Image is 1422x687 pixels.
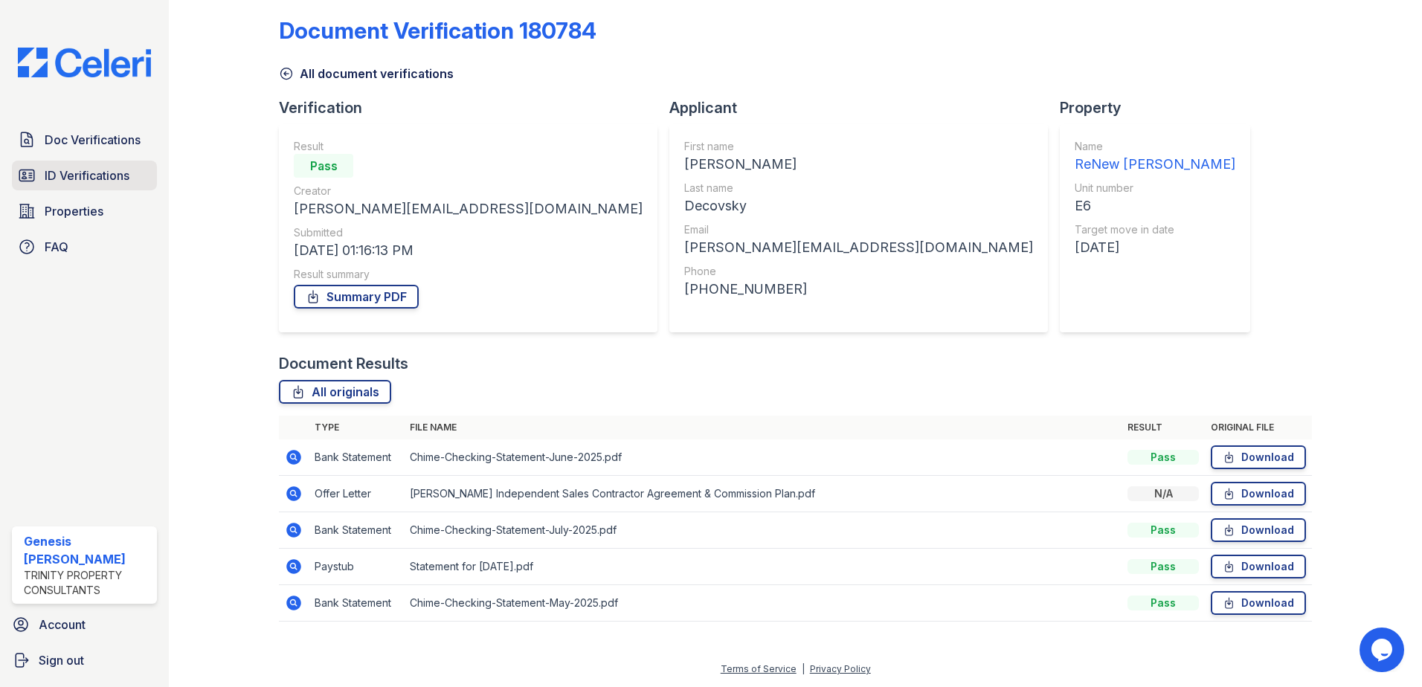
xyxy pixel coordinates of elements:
td: Bank Statement [309,585,404,622]
div: Genesis [PERSON_NAME] [24,532,151,568]
div: N/A [1127,486,1199,501]
a: Download [1211,555,1306,578]
div: Result [294,139,643,154]
a: Download [1211,445,1306,469]
div: Applicant [669,97,1060,118]
div: ReNew [PERSON_NAME] [1075,154,1235,175]
a: All document verifications [279,65,454,83]
div: Pass [1127,523,1199,538]
div: Submitted [294,225,643,240]
th: Original file [1205,416,1312,439]
iframe: chat widget [1360,628,1407,672]
td: Bank Statement [309,439,404,476]
td: Paystub [309,549,404,585]
th: Type [309,416,404,439]
div: [DATE] [1075,237,1235,258]
span: Account [39,616,86,633]
div: Document Results [279,353,408,374]
span: Sign out [39,651,84,669]
td: Statement for [DATE].pdf [404,549,1122,585]
a: Properties [12,196,157,226]
span: ID Verifications [45,167,129,184]
a: Terms of Service [721,663,797,674]
div: | [802,663,805,674]
div: Result summary [294,267,643,282]
td: Chime-Checking-Statement-June-2025.pdf [404,439,1122,476]
div: [PHONE_NUMBER] [684,279,1033,300]
span: Doc Verifications [45,131,141,149]
div: Pass [1127,559,1199,574]
div: E6 [1075,196,1235,216]
td: Chime-Checking-Statement-July-2025.pdf [404,512,1122,549]
td: Offer Letter [309,476,404,512]
div: Last name [684,181,1033,196]
a: Sign out [6,645,163,675]
div: [DATE] 01:16:13 PM [294,240,643,261]
div: First name [684,139,1033,154]
a: Download [1211,591,1306,615]
td: Bank Statement [309,512,404,549]
div: [PERSON_NAME][EMAIL_ADDRESS][DOMAIN_NAME] [294,199,643,219]
div: Property [1060,97,1262,118]
span: FAQ [45,238,68,256]
div: Target move in date [1075,222,1235,237]
th: File name [404,416,1122,439]
span: Properties [45,202,103,220]
a: FAQ [12,232,157,262]
div: Name [1075,139,1235,154]
td: Chime-Checking-Statement-May-2025.pdf [404,585,1122,622]
div: Pass [294,154,353,178]
div: Document Verification 180784 [279,17,596,44]
div: Decovsky [684,196,1033,216]
div: Verification [279,97,669,118]
a: Doc Verifications [12,125,157,155]
a: Name ReNew [PERSON_NAME] [1075,139,1235,175]
div: [PERSON_NAME] [684,154,1033,175]
a: All originals [279,380,391,404]
div: Pass [1127,450,1199,465]
div: [PERSON_NAME][EMAIL_ADDRESS][DOMAIN_NAME] [684,237,1033,258]
a: Download [1211,518,1306,542]
a: Account [6,610,163,639]
div: Creator [294,184,643,199]
td: [PERSON_NAME] Independent Sales Contractor Agreement & Commission Plan.pdf [404,476,1122,512]
div: Trinity Property Consultants [24,568,151,598]
div: Phone [684,264,1033,279]
a: Download [1211,482,1306,506]
a: Summary PDF [294,285,419,309]
img: CE_Logo_Blue-a8612792a0a2168367f1c8372b55b34899dd931a85d93a1a3d3e32e68fde9ad4.png [6,48,163,77]
div: Email [684,222,1033,237]
div: Unit number [1075,181,1235,196]
a: Privacy Policy [810,663,871,674]
th: Result [1122,416,1205,439]
div: Pass [1127,596,1199,610]
a: ID Verifications [12,161,157,190]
